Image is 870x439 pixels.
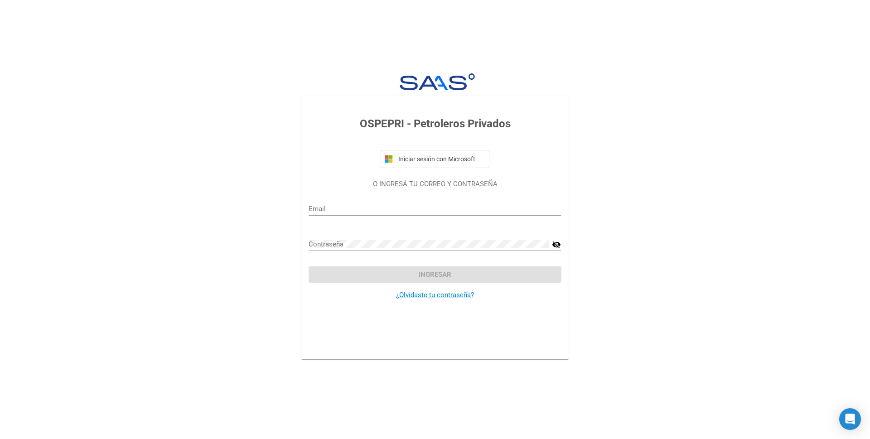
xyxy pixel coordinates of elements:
[839,408,861,430] div: Open Intercom Messenger
[381,150,489,168] button: Iniciar sesión con Microsoft
[309,116,561,132] h3: OSPEPRI - Petroleros Privados
[419,270,451,279] span: Ingresar
[552,239,561,250] mat-icon: visibility_off
[309,179,561,189] p: O INGRESÁ TU CORREO Y CONTRASEÑA
[309,266,561,283] button: Ingresar
[396,291,474,299] a: ¿Olvidaste tu contraseña?
[396,155,485,163] span: Iniciar sesión con Microsoft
